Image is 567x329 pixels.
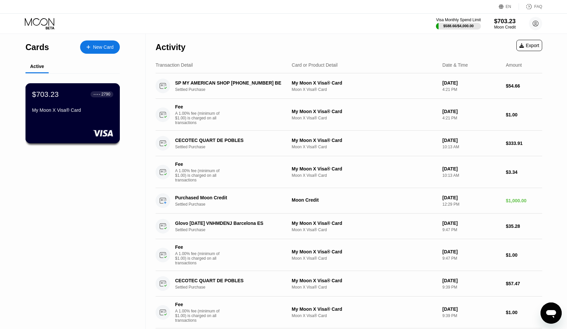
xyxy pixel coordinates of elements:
div: $703.23 [494,18,516,25]
div: FeeA 1.00% fee (minimum of $1.00) is charged on all transactionsMy Moon X Visa® CardMoon X Visa® ... [156,239,542,271]
div: Purchased Moon CreditSettled PurchaseMoon Credit[DATE]12:29 PM$1,000.00 [156,188,542,214]
div: FeeA 1.00% fee (minimum of $1.00) is charged on all transactionsMy Moon X Visa® CardMoon X Visa® ... [156,156,542,188]
div: New Card [93,44,114,50]
div: $1,000.00 [506,198,542,203]
div: Moon X Visa® Card [292,228,437,232]
div: Moon X Visa® Card [292,173,437,178]
div: Fee [175,162,221,167]
div: New Card [80,40,120,54]
div: [DATE] [443,109,501,114]
div: SP MY AMERICAN SHOP [PHONE_NUMBER] BESettled PurchaseMy Moon X Visa® CardMoon X Visa® Card[DATE]4... [156,73,542,99]
div: $703.23 [32,90,59,99]
div: A 1.00% fee (minimum of $1.00) is charged on all transactions [175,111,225,125]
div: ● ● ● ● [94,93,100,95]
div: My Moon X Visa® Card [32,107,113,113]
div: 12:29 PM [443,202,501,207]
div: Visa Monthly Spend Limit$588.66/$4,000.00 [436,18,481,30]
div: 9:47 PM [443,228,501,232]
div: Cards [25,42,49,52]
div: Settled Purchase [175,285,293,290]
div: Export [516,40,542,51]
div: CECOTEC QUART DE POBLES [175,278,285,283]
div: $1.00 [506,112,542,117]
div: [DATE] [443,278,501,283]
div: Active [30,64,44,69]
div: My Moon X Visa® Card [292,80,437,86]
div: Moon Credit [494,25,516,30]
div: A 1.00% fee (minimum of $1.00) is charged on all transactions [175,168,225,182]
div: Moon X Visa® Card [292,145,437,149]
div: Fee [175,104,221,109]
div: Transaction Detail [156,62,193,68]
div: 10:13 AM [443,173,501,178]
div: FAQ [519,3,542,10]
div: $333.91 [506,141,542,146]
div: $1.00 [506,310,542,315]
div: Purchased Moon Credit [175,195,285,200]
div: Moon X Visa® Card [292,87,437,92]
div: [DATE] [443,306,501,312]
div: 9:39 PM [443,285,501,290]
div: EN [506,4,511,9]
div: [DATE] [443,166,501,171]
div: Moon Credit [292,197,437,203]
div: $588.66 / $4,000.00 [443,24,474,28]
div: [DATE] [443,249,501,254]
div: 10:13 AM [443,145,501,149]
div: Settled Purchase [175,145,293,149]
div: [DATE] [443,195,501,200]
div: CECOTEC QUART DE POBLESSettled PurchaseMy Moon X Visa® CardMoon X Visa® Card[DATE]9:39 PM$57.47 [156,271,542,296]
div: Moon X Visa® Card [292,285,437,290]
div: 9:39 PM [443,313,501,318]
div: My Moon X Visa® Card [292,306,437,312]
div: Glovo [DATE] VNHMDENJ Barcelona ES [175,221,285,226]
div: SP MY AMERICAN SHOP [PHONE_NUMBER] BE [175,80,285,86]
div: CECOTEC QUART DE POBLESSettled PurchaseMy Moon X Visa® CardMoon X Visa® Card[DATE]10:13 AM$333.91 [156,131,542,156]
div: 4:21 PM [443,116,501,120]
div: Glovo [DATE] VNHMDENJ Barcelona ESSettled PurchaseMy Moon X Visa® CardMoon X Visa® Card[DATE]9:47... [156,214,542,239]
div: A 1.00% fee (minimum of $1.00) is charged on all transactions [175,251,225,265]
div: [DATE] [443,80,501,86]
div: My Moon X Visa® Card [292,278,437,283]
div: $57.47 [506,281,542,286]
div: 2790 [101,92,110,97]
div: Card or Product Detail [292,62,338,68]
div: My Moon X Visa® Card [292,138,437,143]
div: Settled Purchase [175,202,293,207]
div: My Moon X Visa® Card [292,249,437,254]
div: Settled Purchase [175,228,293,232]
div: Export [519,43,539,48]
div: FAQ [534,4,542,9]
div: 9:47 PM [443,256,501,261]
div: $1.00 [506,252,542,258]
div: Amount [506,62,522,68]
div: Settled Purchase [175,87,293,92]
div: FeeA 1.00% fee (minimum of $1.00) is charged on all transactionsMy Moon X Visa® CardMoon X Visa® ... [156,296,542,328]
div: EN [499,3,519,10]
div: [DATE] [443,221,501,226]
div: A 1.00% fee (minimum of $1.00) is charged on all transactions [175,309,225,323]
div: Fee [175,244,221,250]
div: Moon X Visa® Card [292,116,437,120]
div: Moon X Visa® Card [292,313,437,318]
div: My Moon X Visa® Card [292,109,437,114]
div: CECOTEC QUART DE POBLES [175,138,285,143]
div: $54.66 [506,83,542,89]
div: $3.34 [506,169,542,175]
div: $35.28 [506,224,542,229]
div: $703.23Moon Credit [494,18,516,30]
iframe: Button to launch messaging window [541,302,562,324]
div: FeeA 1.00% fee (minimum of $1.00) is charged on all transactionsMy Moon X Visa® CardMoon X Visa® ... [156,99,542,131]
div: My Moon X Visa® Card [292,221,437,226]
div: My Moon X Visa® Card [292,166,437,171]
div: Moon X Visa® Card [292,256,437,261]
div: Activity [156,42,185,52]
div: Fee [175,302,221,307]
div: $703.23● ● ● ●2790My Moon X Visa® Card [26,84,119,143]
div: Visa Monthly Spend Limit [436,18,481,22]
div: [DATE] [443,138,501,143]
div: 4:21 PM [443,87,501,92]
div: Date & Time [443,62,468,68]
